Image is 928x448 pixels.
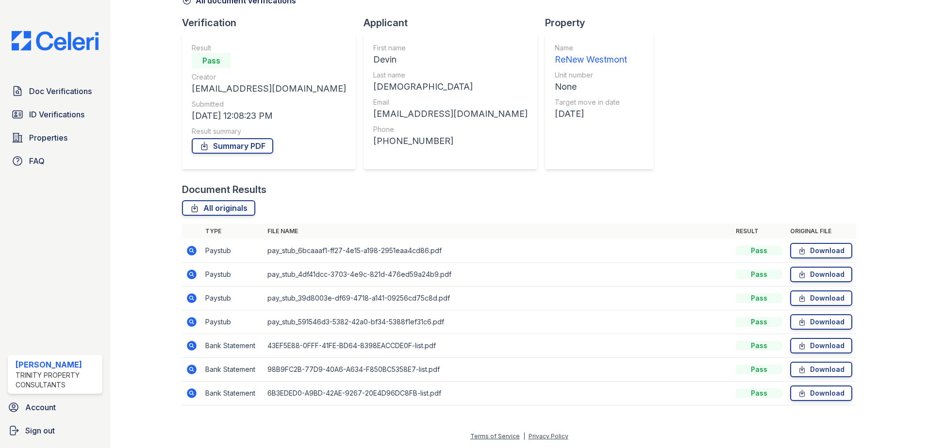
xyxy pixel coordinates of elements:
a: Download [790,362,852,377]
th: Type [201,224,264,239]
div: [PERSON_NAME] [16,359,99,370]
div: Result [192,43,346,53]
div: Name [555,43,627,53]
span: Account [25,401,56,413]
div: [EMAIL_ADDRESS][DOMAIN_NAME] [192,82,346,96]
img: CE_Logo_Blue-a8612792a0a2168367f1c8372b55b34899dd931a85d93a1a3d3e32e68fde9ad4.png [4,31,106,50]
div: Trinity Property Consultants [16,370,99,390]
div: Pass [736,270,782,279]
div: Phone [373,125,528,134]
div: Pass [736,246,782,256]
a: Doc Verifications [8,81,102,101]
td: Bank Statement [201,382,264,405]
div: [EMAIL_ADDRESS][DOMAIN_NAME] [373,107,528,121]
a: Summary PDF [192,138,273,154]
th: File name [264,224,732,239]
td: Bank Statement [201,358,264,382]
span: Properties [29,132,67,144]
a: Download [790,243,852,258]
div: Creator [192,72,346,82]
td: Paystub [201,310,264,334]
div: [DATE] 12:08:23 PM [192,109,346,123]
div: Unit number [555,70,627,80]
div: Last name [373,70,528,80]
a: Download [790,338,852,353]
div: Result summary [192,127,346,136]
td: pay_stub_4df41dcc-3703-4e9c-821d-476ed59a24b9.pdf [264,263,732,287]
td: pay_stub_39d8003e-df69-4718-a141-09256cd75c8d.pdf [264,287,732,310]
a: Download [790,267,852,282]
a: Properties [8,128,102,147]
th: Result [732,224,786,239]
div: Devin [373,53,528,66]
div: Target move in date [555,97,627,107]
span: FAQ [29,155,45,167]
th: Original file [786,224,856,239]
td: pay_stub_6bcaaaf1-ff27-4e15-a198-2951eaa4cd86.pdf [264,239,732,263]
a: ID Verifications [8,105,102,124]
a: Terms of Service [470,432,520,440]
div: Pass [736,365,782,374]
a: Download [790,385,852,401]
div: Pass [736,317,782,327]
a: Download [790,290,852,306]
div: None [555,80,627,94]
a: Sign out [4,421,106,440]
td: Bank Statement [201,334,264,358]
td: 6B3EDED0-A9BD-42AE-9267-20E4D96DC8FB-list.pdf [264,382,732,405]
a: Privacy Policy [529,432,568,440]
a: Download [790,314,852,330]
div: Pass [736,388,782,398]
div: Submitted [192,99,346,109]
span: Sign out [25,425,55,436]
div: Pass [736,293,782,303]
div: Property [545,16,662,30]
td: Paystub [201,263,264,287]
div: First name [373,43,528,53]
div: | [523,432,525,440]
div: Email [373,97,528,107]
div: [DATE] [555,107,627,121]
a: Name ReNew Westmont [555,43,627,66]
div: Document Results [182,183,266,196]
div: Pass [736,341,782,351]
div: Pass [192,53,231,68]
a: Account [4,398,106,417]
div: [DEMOGRAPHIC_DATA] [373,80,528,94]
a: FAQ [8,151,102,171]
td: Paystub [201,287,264,310]
div: ReNew Westmont [555,53,627,66]
span: Doc Verifications [29,85,92,97]
td: 43EF5E88-0FFF-41FE-BD64-8398EACCDE0F-list.pdf [264,334,732,358]
div: Verification [182,16,364,30]
div: Applicant [364,16,545,30]
td: 98B9FC2B-77D9-40A6-A634-F850BC5358E7-list.pdf [264,358,732,382]
span: ID Verifications [29,109,84,120]
td: Paystub [201,239,264,263]
td: pay_stub_591546d3-5382-42a0-bf34-5388f1ef31c6.pdf [264,310,732,334]
a: All originals [182,200,255,216]
div: [PHONE_NUMBER] [373,134,528,148]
